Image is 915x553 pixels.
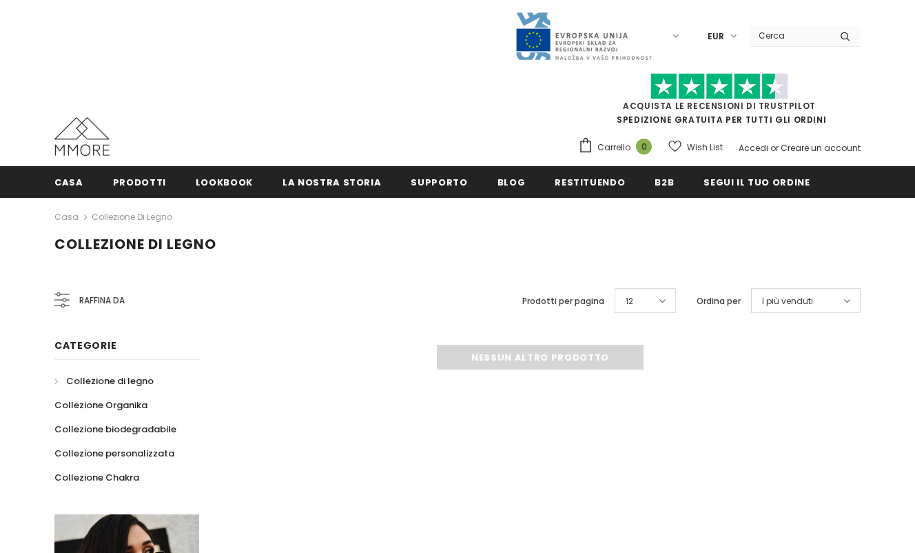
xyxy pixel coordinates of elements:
span: Collezione personalizzata [54,447,174,460]
img: Javni Razpis [515,11,652,61]
a: Carrello 0 [578,137,659,158]
span: Prodotti [113,176,166,189]
a: B2B [655,166,674,197]
a: Prodotti [113,166,166,197]
span: or [770,142,779,154]
a: Casa [54,209,79,225]
img: Fidati di Pilot Stars [650,73,788,100]
input: Search Site [750,26,830,46]
span: EUR [708,30,724,43]
a: Wish List [668,135,723,159]
a: Collezione Chakra [54,465,139,490]
img: Casi MMORE [54,117,110,156]
a: Collezione personalizzata [54,441,174,465]
span: 0 [636,139,652,154]
span: La nostra storia [282,176,381,189]
span: supporto [411,176,467,189]
span: Collezione di legno [66,374,154,388]
a: Acquista le recensioni di TrustPilot [623,100,816,112]
a: Collezione Organika [54,393,147,417]
a: Blog [497,166,526,197]
span: Collezione Chakra [54,471,139,484]
span: Collezione di legno [54,234,216,254]
span: Categorie [54,339,116,352]
label: Ordina per [697,294,741,308]
span: Restituendo [555,176,625,189]
span: Wish List [687,141,723,154]
a: Segui il tuo ordine [703,166,810,197]
a: Restituendo [555,166,625,197]
a: Creare un account [781,142,861,154]
span: SPEDIZIONE GRATUITA PER TUTTI GLI ORDINI [578,79,861,125]
span: Raffina da [79,293,125,308]
span: Blog [497,176,526,189]
span: I più venduti [762,294,813,308]
a: Collezione di legno [92,211,172,223]
span: 12 [626,294,633,308]
a: Javni Razpis [515,30,652,41]
span: Collezione Organika [54,399,147,412]
a: Lookbook [196,166,253,197]
label: Prodotti per pagina [522,294,604,308]
a: La nostra storia [282,166,381,197]
span: B2B [655,176,674,189]
span: Casa [54,176,83,189]
a: supporto [411,166,467,197]
a: Casa [54,166,83,197]
span: Lookbook [196,176,253,189]
span: Collezione biodegradabile [54,423,176,436]
span: Segui il tuo ordine [703,176,810,189]
span: Carrello [597,141,630,154]
a: Collezione biodegradabile [54,417,176,441]
a: Accedi [739,142,768,154]
a: Collezione di legno [54,369,154,393]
